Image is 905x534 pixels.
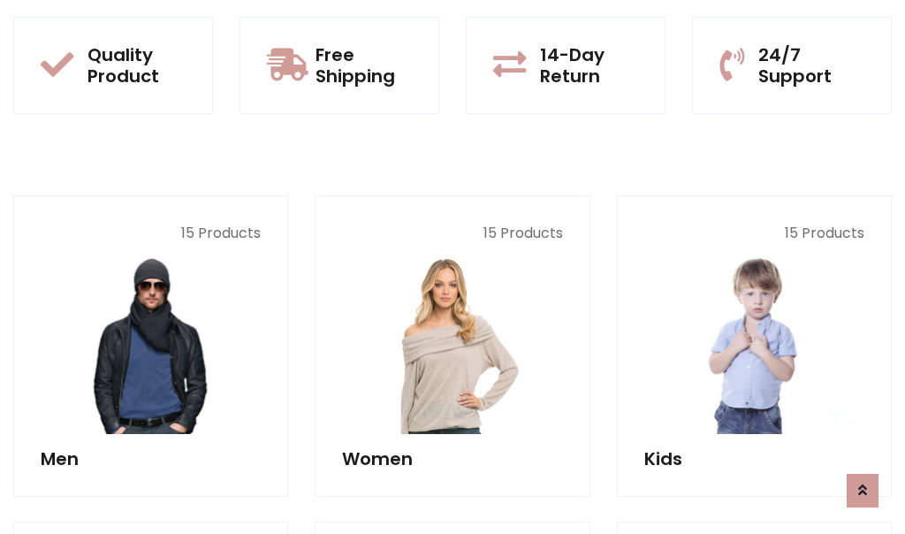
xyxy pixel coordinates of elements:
h5: 24/7 Support [758,44,864,87]
h5: 14-Day Return [540,44,638,87]
h5: Quality Product [87,44,186,87]
h5: Free Shipping [316,44,412,87]
h5: Kids [644,448,864,469]
h5: Men [41,448,261,469]
h5: Women [342,448,562,469]
p: 15 Products [41,223,261,244]
p: 15 Products [644,223,864,244]
p: 15 Products [342,223,562,244]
